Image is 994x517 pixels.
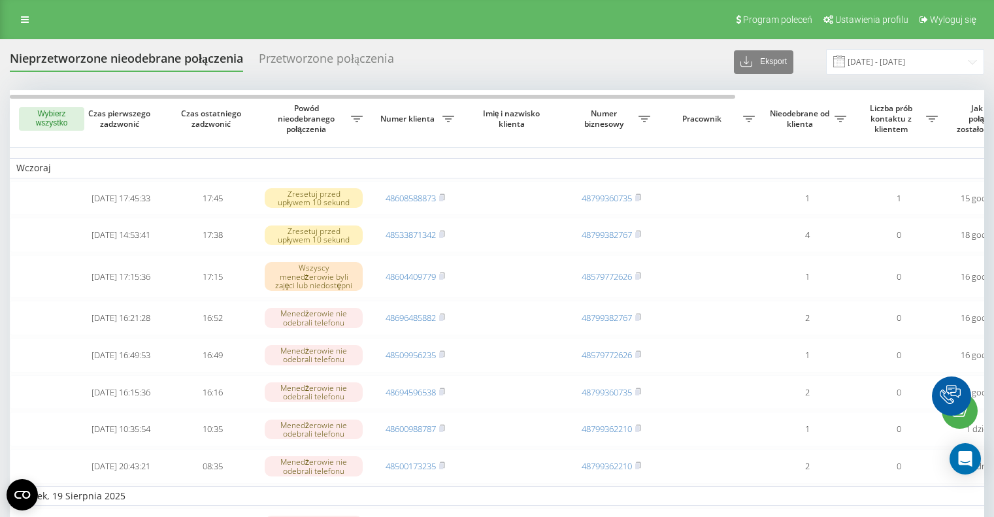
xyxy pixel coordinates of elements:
[75,412,167,446] td: [DATE] 10:35:54
[386,229,436,241] a: 48533871342
[167,375,258,410] td: 16:16
[761,181,853,216] td: 1
[582,229,632,241] a: 48799382767
[376,114,442,124] span: Numer klienta
[265,262,363,291] div: Wszyscy menedżerowie byli zajęci lub niedostępni
[853,412,944,446] td: 0
[582,460,632,472] a: 48799362210
[259,52,394,72] div: Przetworzone połączenia
[75,218,167,252] td: [DATE] 14:53:41
[386,460,436,472] a: 48500173235
[177,108,248,129] span: Czas ostatniego zadzwonić
[853,301,944,335] td: 0
[167,449,258,484] td: 08:35
[853,218,944,252] td: 0
[265,103,351,134] span: Powód nieodebranego połączenia
[386,349,436,361] a: 48509956235
[265,382,363,402] div: Menedżerowie nie odebrali telefonu
[761,412,853,446] td: 1
[761,338,853,373] td: 1
[582,349,632,361] a: 48579772626
[663,114,743,124] span: Pracownik
[167,255,258,298] td: 17:15
[761,255,853,298] td: 1
[75,338,167,373] td: [DATE] 16:49:53
[86,108,156,129] span: Czas pierwszego zadzwonić
[572,108,638,129] span: Numer biznesowy
[582,312,632,324] a: 48799382767
[10,52,243,72] div: Nieprzetworzone nieodebrane połączenia
[167,218,258,252] td: 17:38
[950,443,981,475] div: Open Intercom Messenger
[167,338,258,373] td: 16:49
[768,108,835,129] span: Nieodebrane od klienta
[582,423,632,435] a: 48799362210
[859,103,926,134] span: Liczba prób kontaktu z klientem
[853,255,944,298] td: 0
[853,375,944,410] td: 0
[853,181,944,216] td: 1
[582,271,632,282] a: 48579772626
[743,14,812,25] span: Program poleceń
[853,338,944,373] td: 0
[386,271,436,282] a: 48604409779
[472,108,554,129] span: Imię i nazwisko klienta
[265,308,363,327] div: Menedżerowie nie odebrali telefonu
[167,301,258,335] td: 16:52
[75,255,167,298] td: [DATE] 17:15:36
[265,225,363,245] div: Zresetuj przed upływem 10 sekund
[386,386,436,398] a: 48694596538
[265,345,363,365] div: Menedżerowie nie odebrali telefonu
[265,188,363,208] div: Zresetuj przed upływem 10 sekund
[853,449,944,484] td: 0
[930,14,976,25] span: Wyloguj się
[761,449,853,484] td: 2
[7,479,38,510] button: Open CMP widget
[582,192,632,204] a: 48799360735
[75,181,167,216] td: [DATE] 17:45:33
[75,301,167,335] td: [DATE] 16:21:28
[734,50,793,74] button: Eksport
[761,301,853,335] td: 2
[761,218,853,252] td: 4
[265,456,363,476] div: Menedżerowie nie odebrali telefonu
[835,14,908,25] span: Ustawienia profilu
[75,375,167,410] td: [DATE] 16:15:36
[582,386,632,398] a: 48799360735
[75,449,167,484] td: [DATE] 20:43:21
[386,423,436,435] a: 48600988787
[19,107,84,131] button: Wybierz wszystko
[167,181,258,216] td: 17:45
[761,375,853,410] td: 2
[386,192,436,204] a: 48608588873
[265,420,363,439] div: Menedżerowie nie odebrali telefonu
[386,312,436,324] a: 48696485882
[167,412,258,446] td: 10:35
